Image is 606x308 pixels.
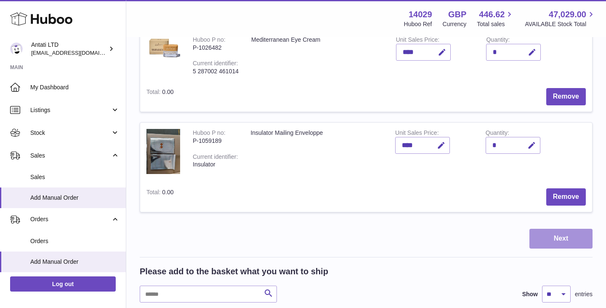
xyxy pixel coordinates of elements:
span: Orders [30,237,120,245]
span: 47,029.00 [549,9,586,20]
a: Log out [10,276,116,292]
div: Current identifier [193,60,238,69]
label: Total [146,189,162,198]
div: P-1026482 [193,44,239,52]
div: Huboo Ref [404,20,432,28]
img: Mediterranean Eye Cream [146,36,180,59]
strong: GBP [448,9,466,20]
img: Insulator Mailing Enveloppe [146,129,180,174]
a: 446.62 Total sales [477,9,514,28]
label: Unit Sales Price [396,36,439,45]
button: Remove [546,188,586,206]
label: Quantity [486,36,510,45]
span: Add Manual Order [30,258,120,266]
span: 0.00 [162,88,173,95]
div: Antati LTD [31,41,107,57]
span: Total sales [477,20,514,28]
div: Insulator [193,161,238,169]
div: P-1059189 [193,137,238,145]
td: Insulator Mailing Enveloppe [244,123,389,182]
div: Current identifier [193,153,238,162]
label: Unit Sales Price [395,129,439,138]
span: Sales [30,173,120,181]
span: Add Manual Order [30,194,120,202]
span: Listings [30,106,111,114]
span: [EMAIL_ADDRESS][DOMAIN_NAME] [31,49,124,56]
td: Mediterranean Eye Cream [245,29,390,82]
span: My Dashboard [30,83,120,91]
span: 0.00 [162,189,173,196]
img: toufic@antatiskin.com [10,43,23,55]
span: entries [575,290,593,298]
div: Huboo P no [193,129,226,138]
a: 47,029.00 AVAILABLE Stock Total [525,9,596,28]
h2: Please add to the basket what you want to ship [140,266,328,277]
span: Orders [30,215,111,223]
label: Total [146,88,162,97]
div: Currency [443,20,467,28]
span: AVAILABLE Stock Total [525,20,596,28]
button: Remove [546,88,586,105]
label: Show [522,290,538,298]
strong: 14029 [409,9,432,20]
div: Huboo P no [193,36,226,45]
span: Sales [30,152,111,160]
button: Next [529,229,593,249]
span: Stock [30,129,111,137]
div: 5 287002 461014 [193,67,239,75]
label: Quantity [486,129,509,138]
span: 446.62 [479,9,505,20]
